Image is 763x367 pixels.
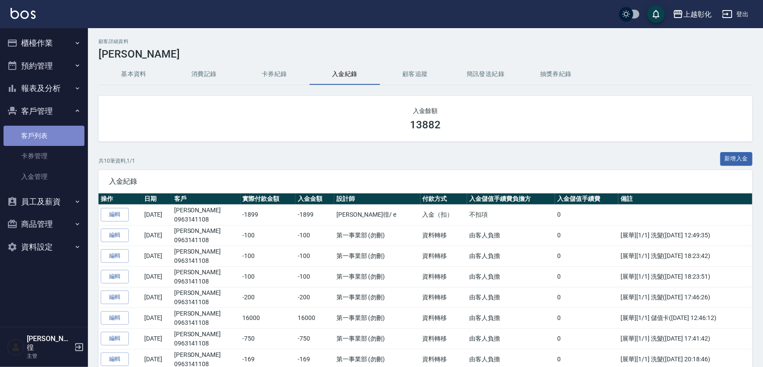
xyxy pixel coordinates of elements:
td: -1899 [296,204,334,225]
p: 0963141108 [174,256,238,265]
td: 由客人負擔 [467,308,555,328]
td: 資料轉移 [420,266,467,287]
td: 第一事業部 (勿刪) [334,308,420,328]
td: [展華][1/1] 洗髮([DATE] 17:46:26) [618,287,752,308]
p: 0963141108 [174,339,238,348]
p: 0963141108 [174,277,238,286]
th: 操作 [99,193,142,205]
button: 新增入金 [720,152,753,166]
td: 0 [555,204,618,225]
td: 第一事業部 (勿刪) [334,328,420,349]
a: 編輯 [101,229,129,242]
button: 客戶管理 [4,100,84,123]
img: Person [7,338,25,356]
button: 報表及分析 [4,77,84,100]
td: [展華][1/1] 儲值卡([DATE] 12:46:12) [618,308,752,328]
td: 由客人負擔 [467,246,555,266]
td: 由客人負擔 [467,225,555,246]
td: 0 [555,225,618,246]
a: 卡券管理 [4,146,84,166]
td: -100 [241,225,296,246]
td: -100 [296,266,334,287]
td: 0 [555,328,618,349]
p: 共 10 筆資料, 1 / 1 [99,157,135,165]
a: 編輯 [101,311,129,325]
td: 由客人負擔 [467,287,555,308]
td: [展華][1/1] 洗髮([DATE] 18:23:42) [618,246,752,266]
td: 0 [555,308,618,328]
th: 入金儲值手續費負擔方 [467,193,555,205]
button: 顧客追蹤 [380,64,450,85]
td: [展華][1/1] 洗髮([DATE] 12:49:35) [618,225,752,246]
td: [PERSON_NAME] [172,328,241,349]
td: [DATE] [142,328,172,349]
td: -100 [296,246,334,266]
td: -750 [241,328,296,349]
button: 上越彰化 [669,5,715,23]
a: 編輯 [101,208,129,222]
p: 0963141108 [174,298,238,307]
th: 入金金額 [296,193,334,205]
td: -750 [296,328,334,349]
button: 抽獎券紀錄 [521,64,591,85]
p: 0963141108 [174,318,238,327]
td: [DATE] [142,287,172,308]
td: [DATE] [142,204,172,225]
button: 預約管理 [4,55,84,77]
td: -100 [241,246,296,266]
td: -200 [296,287,334,308]
td: [PERSON_NAME]徨 / e [334,204,420,225]
td: [展華][1/1] 洗髮([DATE] 18:23:51) [618,266,752,287]
th: 備註 [618,193,752,205]
p: 主管 [27,352,72,360]
h5: [PERSON_NAME]徨 [27,334,72,352]
h2: 顧客詳細資料 [99,39,752,44]
button: 卡券紀錄 [239,64,310,85]
button: 櫃檯作業 [4,32,84,55]
button: 資料設定 [4,236,84,258]
td: 由客人負擔 [467,266,555,287]
td: 第一事業部 (勿刪) [334,287,420,308]
td: 資料轉移 [420,308,467,328]
th: 付款方式 [420,193,467,205]
th: 日期 [142,193,172,205]
p: 0963141108 [174,236,238,245]
td: [PERSON_NAME] [172,204,241,225]
th: 設計師 [334,193,420,205]
a: 編輯 [101,249,129,263]
td: 0 [555,246,618,266]
a: 編輯 [101,270,129,283]
td: 第一事業部 (勿刪) [334,225,420,246]
td: 16000 [241,308,296,328]
td: 資料轉移 [420,225,467,246]
td: [DATE] [142,246,172,266]
a: 入金管理 [4,167,84,187]
th: 實際付款金額 [241,193,296,205]
td: [DATE] [142,225,172,246]
button: 基本資料 [99,64,169,85]
td: [PERSON_NAME] [172,246,241,266]
button: 登出 [719,6,752,22]
button: 員工及薪資 [4,190,84,213]
td: -100 [241,266,296,287]
td: 0 [555,287,618,308]
th: 入金儲值手續費 [555,193,618,205]
td: 資料轉移 [420,328,467,349]
button: save [647,5,665,23]
td: 資料轉移 [420,246,467,266]
td: 資料轉移 [420,287,467,308]
td: [展華][1/1] 洗髮([DATE] 17:41:42) [618,328,752,349]
td: 不扣項 [467,204,555,225]
th: 客戶 [172,193,241,205]
a: 客戶列表 [4,126,84,146]
td: 由客人負擔 [467,328,555,349]
h2: 入金餘額 [109,106,742,115]
button: 簡訊發送紀錄 [450,64,521,85]
td: [PERSON_NAME] [172,287,241,308]
span: 入金紀錄 [109,177,742,186]
td: 入金（扣） [420,204,467,225]
button: 入金紀錄 [310,64,380,85]
img: Logo [11,8,36,19]
a: 編輯 [101,291,129,304]
td: -1899 [241,204,296,225]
